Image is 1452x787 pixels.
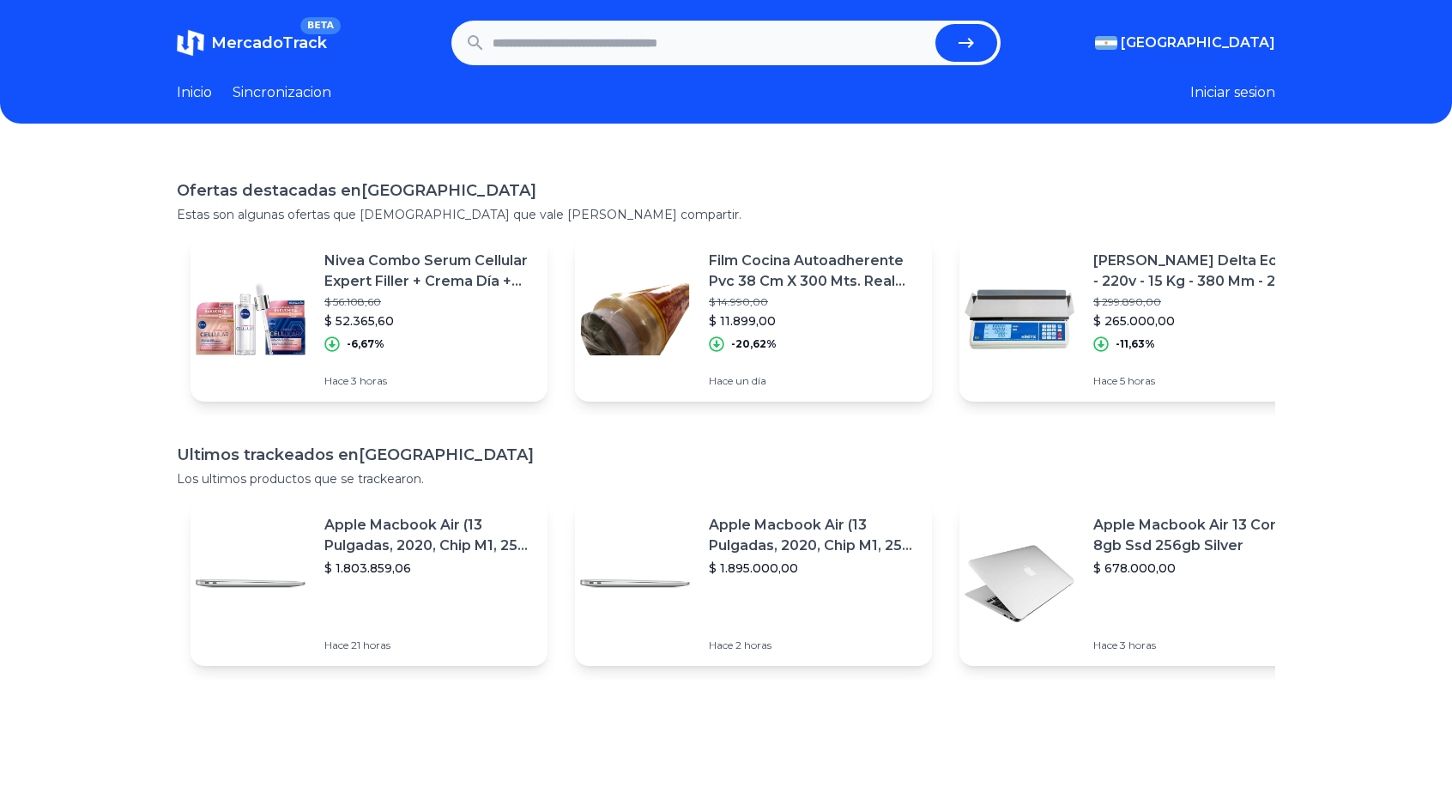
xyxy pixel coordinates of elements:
[575,259,695,379] img: Featured image
[191,501,548,666] a: Featured imageApple Macbook Air (13 Pulgadas, 2020, Chip M1, 256 Gb De Ssd, 8 Gb De Ram) - Plata$...
[709,515,918,556] p: Apple Macbook Air (13 Pulgadas, 2020, Chip M1, 256 Gb De Ssd, 8 Gb De Ram) - Plata
[959,524,1080,644] img: Featured image
[959,237,1316,402] a: Featured image[PERSON_NAME] Delta Eco 2 - 220v - 15 Kg - 380 Mm - 250 Mm$ 299.890,00$ 265.000,00-...
[1093,639,1303,652] p: Hace 3 horas
[709,295,918,309] p: $ 14.990,00
[233,82,331,103] a: Sincronizacion
[300,17,341,34] span: BETA
[709,560,918,577] p: $ 1.895.000,00
[324,374,534,388] p: Hace 3 horas
[324,639,534,652] p: Hace 21 horas
[177,443,1275,467] h1: Ultimos trackeados en [GEOGRAPHIC_DATA]
[177,470,1275,487] p: Los ultimos productos que se trackearon.
[324,295,534,309] p: $ 56.108,60
[191,259,311,379] img: Featured image
[177,179,1275,203] h1: Ofertas destacadas en [GEOGRAPHIC_DATA]
[575,237,932,402] a: Featured imageFilm Cocina Autoadherente Pvc 38 Cm X 300 Mts. Real Oferta$ 14.990,00$ 11.899,00-20...
[1095,33,1275,53] button: [GEOGRAPHIC_DATA]
[177,29,204,57] img: MercadoTrack
[191,524,311,644] img: Featured image
[324,312,534,330] p: $ 52.365,60
[177,82,212,103] a: Inicio
[1093,374,1303,388] p: Hace 5 horas
[177,29,327,57] a: MercadoTrackBETA
[1093,312,1303,330] p: $ 265.000,00
[959,501,1316,666] a: Featured imageApple Macbook Air 13 Core I5 8gb Ssd 256gb Silver$ 678.000,00Hace 3 horas
[347,337,384,351] p: -6,67%
[709,639,918,652] p: Hace 2 horas
[324,251,534,292] p: Nivea Combo Serum Cellular Expert Filler + Crema Día + Noche
[1093,251,1303,292] p: [PERSON_NAME] Delta Eco 2 - 220v - 15 Kg - 380 Mm - 250 Mm
[1093,560,1303,577] p: $ 678.000,00
[575,524,695,644] img: Featured image
[1093,295,1303,309] p: $ 299.890,00
[324,515,534,556] p: Apple Macbook Air (13 Pulgadas, 2020, Chip M1, 256 Gb De Ssd, 8 Gb De Ram) - Plata
[709,374,918,388] p: Hace un día
[1121,33,1275,53] span: [GEOGRAPHIC_DATA]
[575,501,932,666] a: Featured imageApple Macbook Air (13 Pulgadas, 2020, Chip M1, 256 Gb De Ssd, 8 Gb De Ram) - Plata$...
[211,33,327,52] span: MercadoTrack
[731,337,777,351] p: -20,62%
[709,251,918,292] p: Film Cocina Autoadherente Pvc 38 Cm X 300 Mts. Real Oferta
[177,206,1275,223] p: Estas son algunas ofertas que [DEMOGRAPHIC_DATA] que vale [PERSON_NAME] compartir.
[1116,337,1155,351] p: -11,63%
[191,237,548,402] a: Featured imageNivea Combo Serum Cellular Expert Filler + Crema Día + Noche$ 56.108,60$ 52.365,60-...
[324,560,534,577] p: $ 1.803.859,06
[1095,36,1117,50] img: Argentina
[1190,82,1275,103] button: Iniciar sesion
[709,312,918,330] p: $ 11.899,00
[959,259,1080,379] img: Featured image
[1093,515,1303,556] p: Apple Macbook Air 13 Core I5 8gb Ssd 256gb Silver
